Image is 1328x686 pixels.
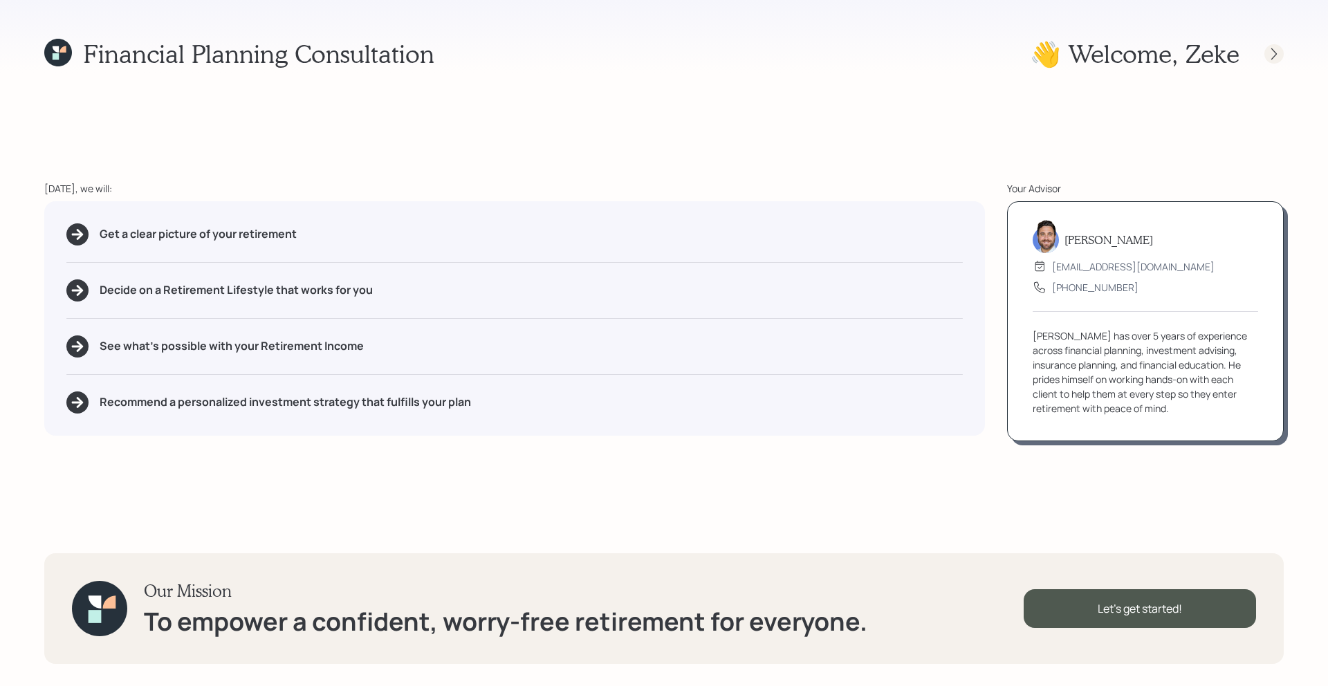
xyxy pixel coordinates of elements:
h5: Recommend a personalized investment strategy that fulfills your plan [100,396,471,409]
div: [PERSON_NAME] has over 5 years of experience across financial planning, investment advising, insu... [1033,328,1258,416]
h5: See what's possible with your Retirement Income [100,340,364,353]
div: [PHONE_NUMBER] [1052,280,1138,295]
div: Let's get started! [1024,589,1256,628]
h5: [PERSON_NAME] [1064,233,1153,246]
div: Your Advisor [1007,181,1284,196]
h3: Our Mission [144,581,867,601]
h1: To empower a confident, worry-free retirement for everyone. [144,606,867,636]
h1: 👋 Welcome , Zeke [1030,39,1239,68]
h5: Get a clear picture of your retirement [100,228,297,241]
h5: Decide on a Retirement Lifestyle that works for you [100,284,373,297]
div: [EMAIL_ADDRESS][DOMAIN_NAME] [1052,259,1215,274]
h1: Financial Planning Consultation [83,39,434,68]
img: michael-russo-headshot.png [1033,220,1059,253]
div: [DATE], we will: [44,181,985,196]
